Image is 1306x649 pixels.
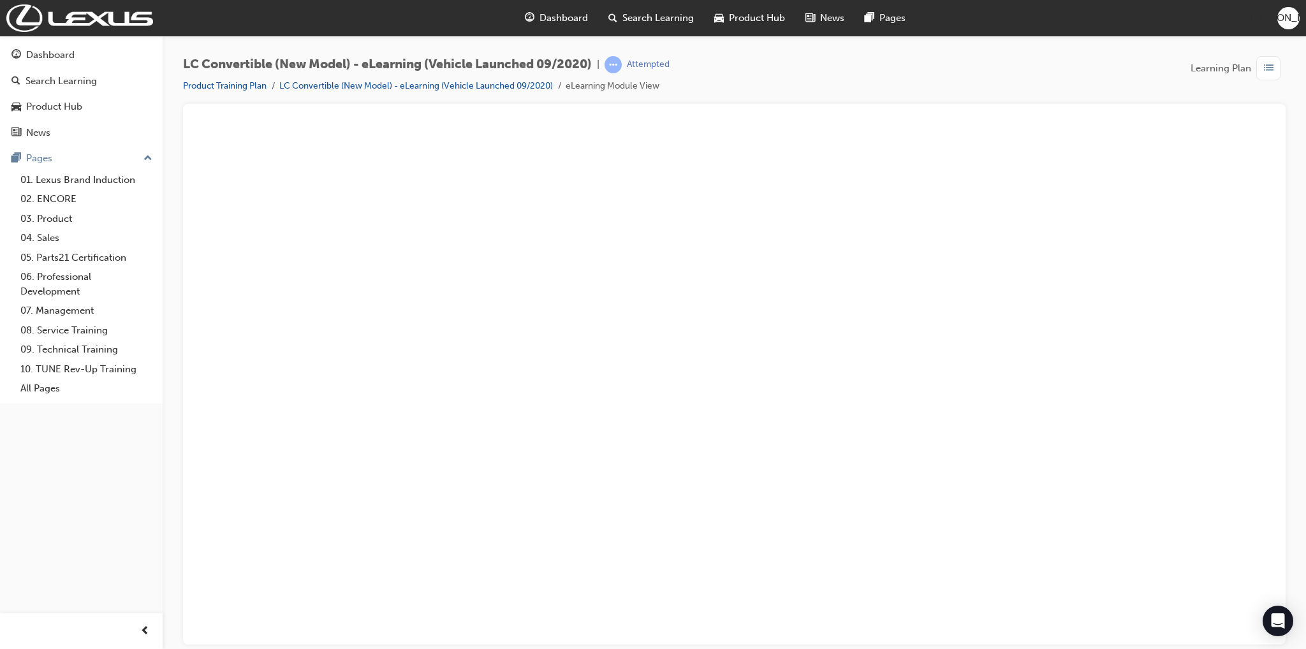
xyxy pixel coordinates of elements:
div: Attempted [627,59,670,71]
a: Dashboard [5,43,158,67]
a: Product Training Plan [183,80,267,91]
span: Search Learning [622,11,694,26]
a: 10. TUNE Rev-Up Training [15,360,158,379]
div: Dashboard [26,48,75,62]
a: guage-iconDashboard [515,5,598,31]
button: Pages [5,147,158,170]
a: News [5,121,158,145]
a: 02. ENCORE [15,189,158,209]
a: car-iconProduct Hub [704,5,795,31]
a: 08. Service Training [15,321,158,340]
a: Search Learning [5,69,158,93]
span: up-icon [143,150,152,167]
span: Dashboard [539,11,588,26]
a: All Pages [15,379,158,398]
span: LC Convertible (New Model) - eLearning (Vehicle Launched 09/2020) [183,57,592,72]
span: Pages [879,11,906,26]
span: list-icon [1264,61,1273,77]
span: guage-icon [11,50,21,61]
span: news-icon [805,10,815,26]
button: Learning Plan [1191,56,1286,80]
a: 06. Professional Development [15,267,158,301]
a: 04. Sales [15,228,158,248]
li: eLearning Module View [566,79,659,94]
span: | [597,57,599,72]
span: news-icon [11,128,21,139]
a: 05. Parts21 Certification [15,248,158,268]
a: 03. Product [15,209,158,229]
span: News [820,11,844,26]
a: 09. Technical Training [15,340,158,360]
span: car-icon [11,101,21,113]
div: News [26,126,50,140]
a: pages-iconPages [855,5,916,31]
a: 07. Management [15,301,158,321]
span: pages-icon [865,10,874,26]
span: pages-icon [11,153,21,164]
span: prev-icon [140,623,150,639]
button: DashboardSearch LearningProduct HubNews [5,41,158,147]
div: Search Learning [26,74,97,89]
a: search-iconSearch Learning [598,5,704,31]
span: Learning Plan [1191,61,1251,76]
div: Pages [26,151,52,166]
a: news-iconNews [795,5,855,31]
span: search-icon [608,10,617,26]
div: Product Hub [26,99,82,114]
img: Trak [6,4,153,32]
span: Product Hub [729,11,785,26]
div: Open Intercom Messenger [1263,606,1293,636]
button: [PERSON_NAME] [1277,7,1300,29]
a: Product Hub [5,95,158,119]
span: search-icon [11,76,20,87]
span: car-icon [714,10,724,26]
a: 01. Lexus Brand Induction [15,170,158,190]
span: guage-icon [525,10,534,26]
a: LC Convertible (New Model) - eLearning (Vehicle Launched 09/2020) [279,80,553,91]
span: learningRecordVerb_ATTEMPT-icon [605,56,622,73]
